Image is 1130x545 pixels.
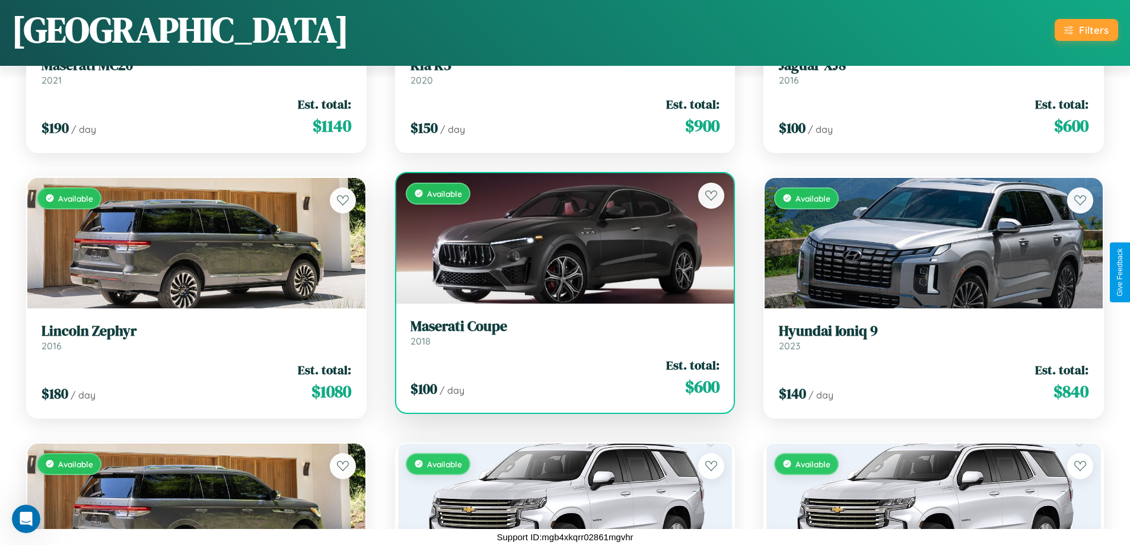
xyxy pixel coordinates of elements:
[42,118,69,138] span: $ 190
[298,95,351,113] span: Est. total:
[1055,19,1118,41] button: Filters
[42,340,62,352] span: 2016
[313,114,351,138] span: $ 1140
[779,384,806,403] span: $ 140
[410,318,720,347] a: Maserati Coupe2018
[779,323,1088,340] h3: Hyundai Ioniq 9
[298,361,351,378] span: Est. total:
[779,323,1088,352] a: Hyundai Ioniq 92023
[42,74,62,86] span: 2021
[779,340,800,352] span: 2023
[779,57,1088,86] a: Jaguar XJ82016
[779,74,799,86] span: 2016
[808,389,833,401] span: / day
[427,459,462,469] span: Available
[410,57,720,86] a: Kia K52020
[685,375,720,399] span: $ 600
[1035,361,1088,378] span: Est. total:
[666,95,720,113] span: Est. total:
[410,335,431,347] span: 2018
[666,356,720,374] span: Est. total:
[71,389,96,401] span: / day
[410,379,437,399] span: $ 100
[808,123,833,135] span: / day
[410,318,720,335] h3: Maserati Coupe
[42,57,351,86] a: Maserati MC202021
[58,459,93,469] span: Available
[12,5,349,54] h1: [GEOGRAPHIC_DATA]
[1053,380,1088,403] span: $ 840
[410,118,438,138] span: $ 150
[42,323,351,352] a: Lincoln Zephyr2016
[795,459,830,469] span: Available
[311,380,351,403] span: $ 1080
[1035,95,1088,113] span: Est. total:
[410,57,720,74] h3: Kia K5
[795,193,830,203] span: Available
[71,123,96,135] span: / day
[42,57,351,74] h3: Maserati MC20
[410,74,433,86] span: 2020
[779,118,806,138] span: $ 100
[427,189,462,199] span: Available
[440,384,464,396] span: / day
[1054,114,1088,138] span: $ 600
[1079,24,1109,36] div: Filters
[685,114,720,138] span: $ 900
[779,57,1088,74] h3: Jaguar XJ8
[1116,248,1124,297] div: Give Feedback
[496,529,633,545] p: Support ID: mgb4xkqrr02861mgvhr
[440,123,465,135] span: / day
[58,193,93,203] span: Available
[12,505,40,533] iframe: Intercom live chat
[42,384,68,403] span: $ 180
[42,323,351,340] h3: Lincoln Zephyr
